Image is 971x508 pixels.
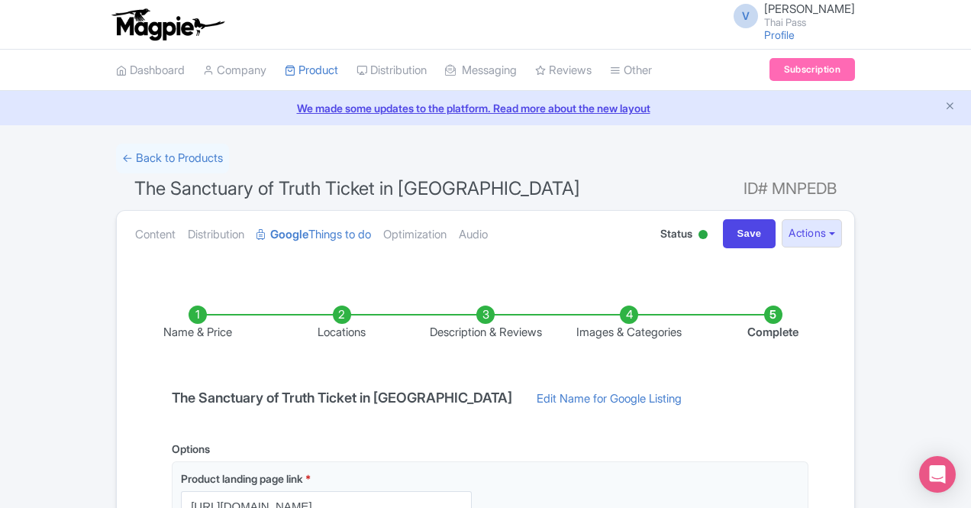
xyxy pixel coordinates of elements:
div: Options [172,441,210,457]
a: Company [203,50,266,92]
a: Profile [764,28,795,41]
li: Images & Categories [557,306,701,341]
a: Distribution [356,50,427,92]
a: ← Back to Products [116,144,229,173]
span: ID# MNPEDB [744,173,837,204]
a: Product [285,50,338,92]
li: Locations [269,306,413,341]
small: Thai Pass [764,18,855,28]
div: Active [695,224,711,248]
div: Open Intercom Messenger [919,456,956,493]
a: Reviews [535,50,592,92]
li: Name & Price [126,306,269,341]
h4: The Sanctuary of Truth Ticket in [GEOGRAPHIC_DATA] [163,390,521,406]
span: [PERSON_NAME] [764,2,855,16]
img: logo-ab69f6fb50320c5b225c76a69d11143b.png [108,8,227,41]
a: Audio [459,211,488,259]
span: Product landing page link [181,472,303,485]
a: Distribution [188,211,244,259]
a: Content [135,211,176,259]
li: Complete [702,306,845,341]
a: V [PERSON_NAME] Thai Pass [724,3,855,28]
button: Actions [782,219,842,248]
span: Status [660,225,692,241]
a: Other [610,50,652,92]
strong: Google [270,226,308,244]
a: GoogleThings to do [256,211,371,259]
a: Optimization [383,211,447,259]
a: Subscription [769,58,855,81]
span: The Sanctuary of Truth Ticket in [GEOGRAPHIC_DATA] [134,177,580,199]
a: We made some updates to the platform. Read more about the new layout [9,100,962,116]
a: Dashboard [116,50,185,92]
span: V [734,4,758,28]
input: Save [723,219,776,248]
li: Description & Reviews [414,306,557,341]
a: Messaging [445,50,517,92]
a: Edit Name for Google Listing [521,390,697,415]
button: Close announcement [944,99,956,116]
